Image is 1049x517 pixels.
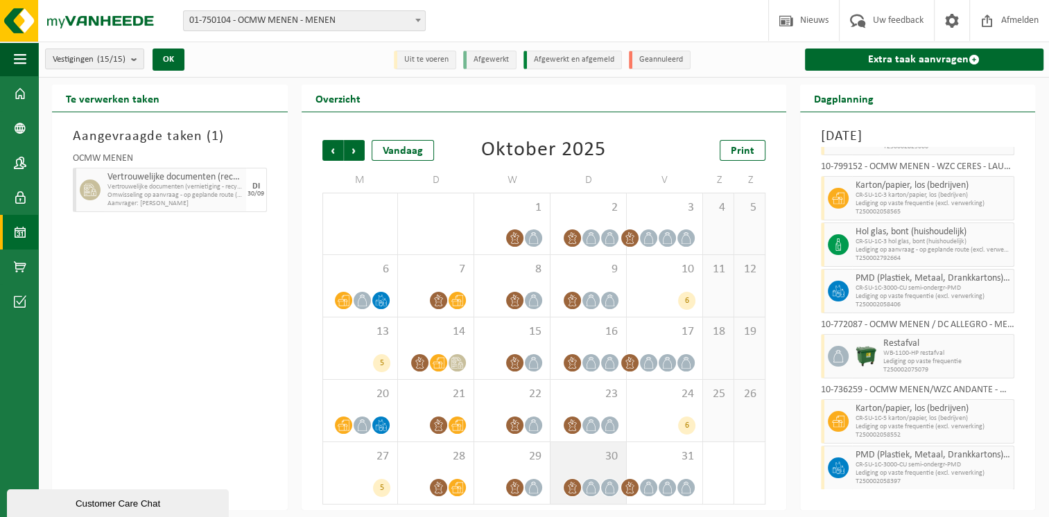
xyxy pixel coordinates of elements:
span: PMD (Plastiek, Metaal, Drankkartons) (bedrijven) [856,450,1011,461]
h3: [DATE] [821,126,1015,147]
span: Karton/papier, los (bedrijven) [856,180,1011,191]
div: 10-799152 - OCMW MENEN - WZC CERES - LAUWE [821,162,1015,176]
span: Vertrouwelijke documenten (vernietiging - recyclage) [107,183,243,191]
span: 2 [557,200,619,216]
span: CR-SU-1C-3 karton/papier, los (bedrijven) [856,191,1011,200]
div: DI [252,182,260,191]
span: Volgende [344,140,365,161]
img: WB-1100-HPE-GN-04 [856,346,876,367]
a: Print [720,140,765,161]
span: 13 [330,324,391,340]
span: Aanvrager: [PERSON_NAME] [107,200,243,208]
span: Lediging op vaste frequentie (excl. verwerking) [856,423,1011,431]
span: 12 [741,262,758,277]
span: 15 [481,324,543,340]
span: 01-750104 - OCMW MENEN - MENEN [184,11,425,30]
span: Lediging op vaste frequentie (excl. verwerking) [856,292,1011,301]
span: 20 [330,387,391,402]
div: Vandaag [372,140,434,161]
span: 6 [330,262,391,277]
span: 8 [481,262,543,277]
h2: Overzicht [302,85,374,112]
td: D [398,168,474,193]
span: 1 [211,130,219,143]
span: 18 [710,324,727,340]
td: V [627,168,703,193]
span: T250002792664 [856,254,1011,263]
span: PMD (Plastiek, Metaal, Drankkartons) (bedrijven) [856,273,1011,284]
span: 23 [557,387,619,402]
span: Print [731,146,754,157]
span: T250002075079 [883,366,1011,374]
span: Restafval [883,338,1011,349]
span: 10 [634,262,695,277]
span: 31 [634,449,695,464]
td: W [474,168,550,193]
span: Lediging op vaste frequentie (excl. verwerking) [856,200,1011,208]
span: 11 [710,262,727,277]
span: 22 [481,387,543,402]
span: CR-SU-1C-3000-CU semi-ondergr-PMD [856,284,1011,292]
div: 6 [678,417,695,435]
span: CR-SU-1C-3 hol glas, bont (huishoudelijk) [856,238,1011,246]
span: Vertrouwelijke documenten (recyclage) [107,172,243,183]
span: T250002058565 [856,208,1011,216]
div: OCMW MENEN [73,154,267,168]
span: T250002829666 [883,143,1011,151]
span: Hol glas, bont (huishoudelijk) [856,227,1011,238]
span: 29 [481,449,543,464]
li: Afgewerkt [463,51,517,69]
span: 27 [330,449,391,464]
span: 19 [741,324,758,340]
span: Karton/papier, los (bedrijven) [856,403,1011,414]
span: 30 [557,449,619,464]
span: 7 [405,262,467,277]
span: CR-SU-1C-3000-CU semi-ondergr-PMD [856,461,1011,469]
span: WB-1100-HP restafval [883,349,1011,358]
div: Oktober 2025 [481,140,606,161]
iframe: chat widget [7,487,232,517]
span: 9 [557,262,619,277]
span: 28 [405,449,467,464]
span: 14 [405,324,467,340]
span: 1 [481,200,543,216]
span: Lediging op vaste frequentie (excl. verwerking) [856,469,1011,477]
span: 26 [741,387,758,402]
button: Vestigingen(15/15) [45,49,144,69]
span: Vorige [322,140,343,161]
td: D [550,168,627,193]
div: 10-772087 - OCMW MENEN / DC ALLEGRO - MENEN [821,320,1015,334]
span: CR-SU-1C-5 karton/papier, los (bedrijven) [856,414,1011,423]
div: 30/09 [248,191,264,198]
div: 10-736259 - OCMW MENEN/WZC ANDANTE - MENEN [821,385,1015,399]
li: Geannuleerd [629,51,691,69]
td: M [322,168,399,193]
span: T250002058552 [856,431,1011,439]
li: Afgewerkt en afgemeld [523,51,622,69]
span: 17 [634,324,695,340]
span: Omwisseling op aanvraag - op geplande route (incl. verwerking) [107,191,243,200]
h3: Aangevraagde taken ( ) [73,126,267,147]
button: OK [153,49,184,71]
h2: Te verwerken taken [52,85,173,112]
span: T250002058397 [856,477,1011,486]
span: Lediging op vaste frequentie [883,358,1011,366]
span: 21 [405,387,467,402]
div: 5 [373,354,390,372]
span: 3 [634,200,695,216]
li: Uit te voeren [394,51,456,69]
span: 16 [557,324,619,340]
span: 01-750104 - OCMW MENEN - MENEN [183,10,426,31]
td: Z [703,168,734,193]
span: 25 [710,387,727,402]
div: 6 [678,292,695,310]
span: 4 [710,200,727,216]
span: Lediging op aanvraag - op geplande route (excl. verwerking) [856,246,1011,254]
span: 24 [634,387,695,402]
div: 5 [373,479,390,497]
td: Z [734,168,765,193]
a: Extra taak aanvragen [805,49,1044,71]
span: Vestigingen [53,49,125,70]
h2: Dagplanning [800,85,887,112]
